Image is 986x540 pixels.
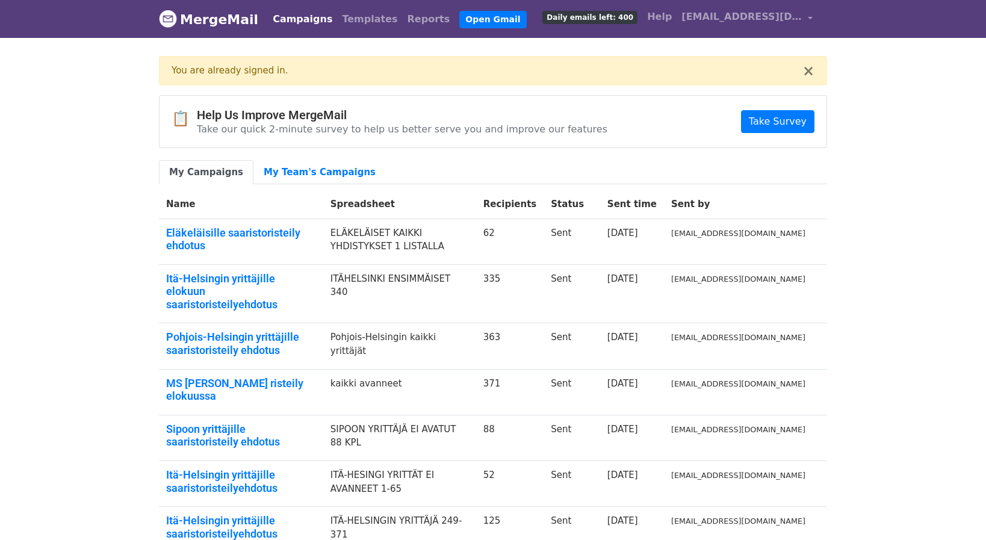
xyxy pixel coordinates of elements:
a: Take Survey [741,110,814,133]
a: Itä-Helsingin yrittäjille saaristoristeilyehdotus [166,468,316,494]
td: 335 [476,264,544,323]
small: [EMAIL_ADDRESS][DOMAIN_NAME] [671,333,805,342]
td: Sent [544,461,600,507]
a: Itä-Helsingin yrittäjille elokuun saaristoristeilyehdotus [166,272,316,311]
small: [EMAIL_ADDRESS][DOMAIN_NAME] [671,517,805,526]
th: Sent by [664,190,813,219]
p: Take our quick 2-minute survey to help us better serve you and improve our features [197,123,607,135]
th: Name [159,190,323,219]
small: [EMAIL_ADDRESS][DOMAIN_NAME] [671,471,805,480]
td: Sent [544,369,600,415]
td: Sent [544,323,600,369]
a: Campaigns [268,7,337,31]
span: 📋 [172,110,197,128]
th: Sent time [600,190,664,219]
a: Eläkeläisille saaristoristeily ehdotus [166,226,316,252]
th: Recipients [476,190,544,219]
a: [DATE] [607,470,638,480]
a: [DATE] [607,273,638,284]
td: ITÄ-HESINGI YRITTÄT EI AVANNEET 1-65 [323,461,476,507]
td: kaikki avanneet [323,369,476,415]
a: Reports [403,7,455,31]
a: [DATE] [607,332,638,343]
h4: Help Us Improve MergeMail [197,108,607,122]
td: Sent [544,219,600,264]
td: Sent [544,264,600,323]
td: 62 [476,219,544,264]
a: [DATE] [607,515,638,526]
a: Itä-Helsingin yrittäjille saaristoristeilyehdotus [166,514,316,540]
div: You are already signed in. [172,64,802,78]
iframe: Chat Widget [926,482,986,540]
a: My Campaigns [159,160,253,185]
a: Help [642,5,677,29]
td: ITÄHELSINKI ENSIMMÄISET 340 [323,264,476,323]
small: [EMAIL_ADDRESS][DOMAIN_NAME] [671,425,805,434]
a: [DATE] [607,228,638,238]
th: Status [544,190,600,219]
a: [DATE] [607,378,638,389]
a: Sipoon yrittäjille saaristoristeily ehdotus [166,423,316,448]
th: Spreadsheet [323,190,476,219]
span: Daily emails left: 400 [542,11,637,24]
a: [DATE] [607,424,638,435]
a: Open Gmail [459,11,526,28]
td: 371 [476,369,544,415]
td: SIPOON YRITTÄJÄ EI AVATUT 88 KPL [323,415,476,461]
span: [EMAIL_ADDRESS][DOMAIN_NAME] [681,10,802,24]
button: × [802,64,814,78]
a: MS [PERSON_NAME] risteily elokuussa [166,377,316,403]
td: 88 [476,415,544,461]
a: Templates [337,7,402,31]
a: Pohjois-Helsingin yrittäjille saaristoristeily ehdotus [166,331,316,356]
small: [EMAIL_ADDRESS][DOMAIN_NAME] [671,379,805,388]
small: [EMAIL_ADDRESS][DOMAIN_NAME] [671,229,805,238]
a: My Team's Campaigns [253,160,386,185]
img: MergeMail logo [159,10,177,28]
a: [EMAIL_ADDRESS][DOMAIN_NAME] [677,5,817,33]
td: 52 [476,461,544,507]
a: MergeMail [159,7,258,32]
td: Pohjois-Helsingin kaikki yrittäjät [323,323,476,369]
small: [EMAIL_ADDRESS][DOMAIN_NAME] [671,275,805,284]
a: Daily emails left: 400 [538,5,642,29]
td: Sent [544,415,600,461]
td: ELÄKELÄISET KAIKKI YHDISTYKSET 1 LISTALLA [323,219,476,264]
td: 363 [476,323,544,369]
